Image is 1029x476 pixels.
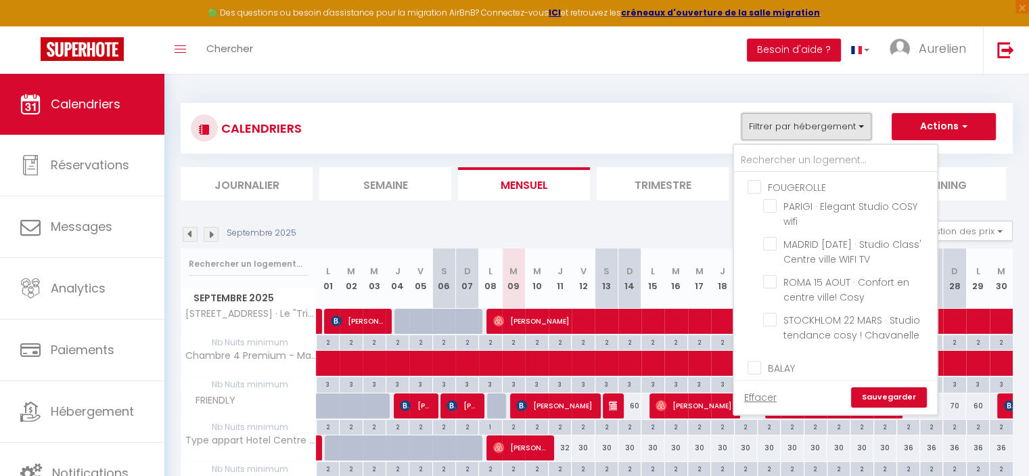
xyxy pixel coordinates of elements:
[363,335,386,348] div: 2
[595,435,618,460] div: 30
[609,393,616,418] span: BLOCAGE TRAVAUX BLOCAGE
[340,377,362,390] div: 3
[572,335,594,348] div: 2
[783,313,920,342] span: STOCKHLOM 22 MARS · Studio tendance cosy ! Chavanelle
[189,252,308,276] input: Rechercher un logement...
[943,248,966,309] th: 28
[183,435,319,446] span: Type appart Hotel Centre ville WIFI TV
[641,248,664,309] th: 15
[744,390,777,405] a: Effacer
[626,265,633,278] abbr: D
[618,462,641,475] div: 2
[51,280,106,297] span: Analytics
[503,420,525,433] div: 2
[51,341,114,358] span: Paiements
[549,420,571,433] div: 2
[183,351,319,361] span: Chambre 4 Premium - Maison Martouret · Chambre Premium - Colodge - Maison de Maître
[456,420,478,433] div: 2
[41,37,124,61] img: Super Booking
[897,462,919,475] div: 2
[340,248,363,309] th: 02
[827,462,850,475] div: 2
[433,335,455,348] div: 2
[386,248,409,309] th: 04
[850,462,873,475] div: 2
[370,265,378,278] abbr: M
[456,462,478,475] div: 2
[317,335,339,348] div: 2
[896,435,919,460] div: 36
[688,435,711,460] div: 30
[920,435,943,460] div: 36
[572,462,594,475] div: 2
[479,377,501,390] div: 3
[711,420,733,433] div: 2
[783,276,909,304] span: ROMA 15 AOUT · Confort en centre ville! Cosy
[493,308,777,334] span: [PERSON_NAME]
[595,377,618,390] div: 3
[873,435,896,460] div: 30
[919,40,966,57] span: Aurelien
[386,420,409,433] div: 2
[664,435,687,460] div: 30
[943,462,965,475] div: 2
[741,113,871,140] button: Filtrer par hébergement
[804,435,827,460] div: 30
[183,309,319,319] span: [STREET_ADDRESS] · Le "Triangle" 6 personnes Wifi Chromecast
[665,377,687,390] div: 3
[526,377,548,390] div: 3
[757,435,780,460] div: 30
[688,420,710,433] div: 2
[218,113,302,144] h3: CALENDRIERS
[549,462,571,475] div: 2
[618,420,641,433] div: 2
[340,420,362,433] div: 2
[319,167,451,200] li: Semaine
[458,167,590,200] li: Mensuel
[206,41,253,56] span: Chercher
[734,148,937,173] input: Rechercher un logement...
[580,265,587,278] abbr: V
[976,265,980,278] abbr: L
[456,377,478,390] div: 3
[51,156,129,173] span: Réservations
[331,308,384,334] span: [PERSON_NAME]
[493,435,547,460] span: [PERSON_NAME]
[526,335,548,348] div: 2
[943,393,966,418] div: 70
[455,248,478,309] th: 07
[951,265,958,278] abbr: D
[874,167,1006,200] li: Planning
[51,403,134,420] span: Hébergement
[363,377,386,390] div: 3
[827,420,850,433] div: 2
[503,335,525,348] div: 2
[850,435,873,460] div: 30
[874,420,896,433] div: 2
[781,462,803,475] div: 2
[804,420,827,433] div: 2
[966,248,989,309] th: 29
[781,435,804,460] div: 30
[641,377,664,390] div: 3
[966,393,989,418] div: 60
[409,462,432,475] div: 2
[181,288,316,308] span: Septembre 2025
[479,248,502,309] th: 08
[433,377,455,390] div: 3
[641,335,664,348] div: 2
[409,420,432,433] div: 2
[395,265,401,278] abbr: J
[943,335,965,348] div: 2
[695,265,704,278] abbr: M
[720,265,725,278] abbr: J
[827,435,850,460] div: 30
[409,335,432,348] div: 2
[502,248,525,309] th: 09
[181,167,313,200] li: Journalier
[386,462,409,475] div: 2
[783,238,921,266] span: MADRID [DATE] · Studio Class' Centre ville WIFI TV
[621,7,820,18] a: créneaux d'ouverture de la salle migration
[317,462,339,475] div: 2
